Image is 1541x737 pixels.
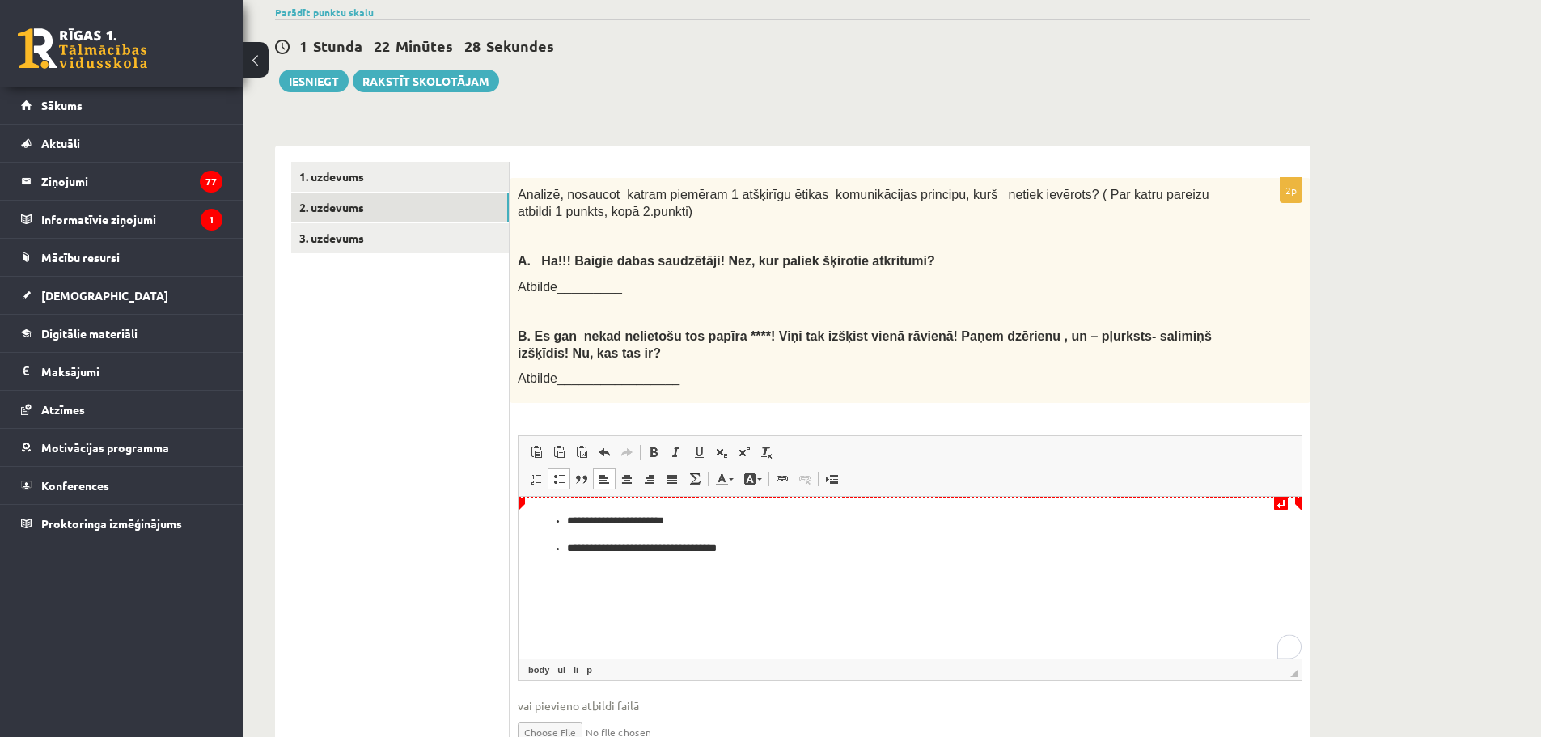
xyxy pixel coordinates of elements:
[41,136,80,150] span: Aktuāli
[21,429,222,466] a: Motivācijas programma
[525,442,548,463] a: Paste (Ctrl+V)
[1290,669,1298,677] span: Resize
[21,315,222,352] a: Digitālie materiāli
[41,98,83,112] span: Sākums
[756,442,778,463] a: Remove Format
[616,468,638,489] a: Center
[21,391,222,428] a: Atzīmes
[279,70,349,92] button: Iesniegt
[200,171,222,193] i: 77
[570,663,582,677] a: li element
[41,326,138,341] span: Digitālie materiāli
[794,468,816,489] a: Unlink
[41,201,222,238] legend: Informatīvie ziņojumi
[41,516,182,531] span: Proktoringa izmēģinājums
[525,468,548,489] a: Insert/Remove Numbered List
[570,442,593,463] a: Paste from Word
[733,442,756,463] a: Superscript
[570,468,593,489] a: Block Quote
[313,36,362,55] span: Stunda
[518,280,622,294] span: Atbilde_________
[554,663,569,677] a: ul element
[275,6,374,19] a: Parādīt punktu skalu
[41,402,85,417] span: Atzīmes
[201,209,222,231] i: 1
[519,497,1302,659] iframe: Editor, wiswyg-editor-user-answer-47433916268720
[642,442,665,463] a: Bold (Ctrl+B)
[518,329,1212,360] b: Es gan nekad nelietošu tos papīra ****! Viņi tak izšķist vienā rāvienā! Paņem dzērienu , un – pļu...
[21,277,222,314] a: [DEMOGRAPHIC_DATA]
[291,223,509,253] a: 3. uzdevums
[21,163,222,200] a: Ziņojumi77
[518,188,1209,218] span: Analizē, nosaucot katram piemēram 1 atšķirīgu ētikas komunikācijas principu, kurš netiek ievērots...
[21,239,222,276] a: Mācību resursi
[21,505,222,542] a: Proktoringa izmēģinājums
[291,193,509,222] a: 2. uzdevums
[518,329,531,343] strong: B.
[353,70,499,92] a: Rakstīt skolotājam
[518,697,1302,714] span: vai pievieno atbildi failā
[638,468,661,489] a: Align Right
[41,288,168,303] span: [DEMOGRAPHIC_DATA]
[665,442,688,463] a: Italic (Ctrl+I)
[41,250,120,265] span: Mācību resursi
[464,36,481,55] span: 28
[771,468,794,489] a: Link (Ctrl+K)
[739,468,767,489] a: Background Color
[583,663,595,677] a: p element
[486,36,554,55] span: Sekundes
[593,442,616,463] a: Undo (Ctrl+Z)
[18,28,147,69] a: Rīgas 1. Tālmācības vidusskola
[21,201,222,238] a: Informatīvie ziņojumi1
[41,163,222,200] legend: Ziņojumi
[21,353,222,390] a: Maksājumi
[661,468,684,489] a: Justify
[41,353,222,390] legend: Maksājumi
[21,125,222,162] a: Aktuāli
[396,36,453,55] span: Minūtes
[1280,177,1302,203] p: 2p
[21,467,222,504] a: Konferences
[710,442,733,463] a: Subscript
[41,478,109,493] span: Konferences
[518,371,679,385] span: Atbilde_________________
[548,468,570,489] a: Insert/Remove Bulleted List
[548,442,570,463] a: Paste as plain text (Ctrl+Shift+V)
[41,440,169,455] span: Motivācijas programma
[688,442,710,463] a: Underline (Ctrl+U)
[374,36,390,55] span: 22
[684,468,706,489] a: Math
[616,442,638,463] a: Redo (Ctrl+Y)
[710,468,739,489] a: Text Color
[299,36,307,55] span: 1
[593,468,616,489] a: Align Left
[820,468,843,489] a: Insert Page Break for Printing
[525,663,552,677] a: body element
[518,254,935,268] span: A. Ha!!! Baigie dabas saudzētāji! Nez, kur paliek šķirotie atkritumi?
[291,162,509,192] a: 1. uzdevums
[21,87,222,124] a: Sākums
